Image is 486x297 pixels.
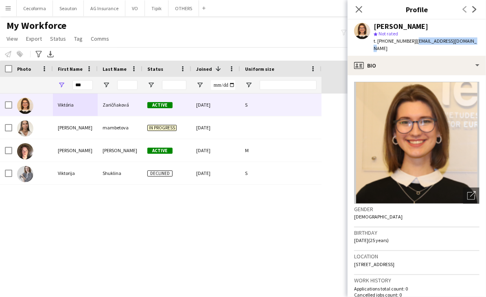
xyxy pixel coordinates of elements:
[147,148,173,154] span: Active
[71,33,86,44] a: Tag
[191,139,240,162] div: [DATE]
[17,0,53,16] button: Cecoforma
[354,205,479,213] h3: Gender
[34,49,44,59] app-action-btn: Advanced filters
[245,81,252,89] button: Open Filter Menu
[196,81,204,89] button: Open Filter Menu
[17,66,31,72] span: Photo
[354,214,403,220] span: [DEMOGRAPHIC_DATA]
[3,33,21,44] a: View
[245,147,249,153] span: M
[53,0,84,16] button: Seauton
[162,80,186,90] input: Status Filter Input
[191,94,240,116] div: [DATE]
[74,35,83,42] span: Tag
[354,261,394,267] span: [STREET_ADDRESS]
[463,188,479,204] div: Open photos pop-in
[47,33,69,44] a: Status
[374,38,477,51] span: | [EMAIL_ADDRESS][DOMAIN_NAME]
[191,162,240,184] div: [DATE]
[354,253,479,260] h3: Location
[169,0,199,16] button: OTHERS
[72,80,93,90] input: First Name Filter Input
[354,82,479,204] img: Crew avatar or photo
[17,143,33,159] img: Viktor Simonis
[117,80,138,90] input: Last Name Filter Input
[91,35,109,42] span: Comms
[58,81,65,89] button: Open Filter Menu
[7,35,18,42] span: View
[53,94,98,116] div: Viktória
[147,102,173,108] span: Active
[7,20,66,32] span: My Workforce
[17,120,33,137] img: Viktoria mambetova
[46,49,55,59] app-action-btn: Export XLSX
[145,0,169,16] button: Tipik
[354,229,479,236] h3: Birthday
[50,35,66,42] span: Status
[17,166,33,182] img: Viktorija Shuklina
[348,56,486,75] div: Bio
[26,35,42,42] span: Export
[147,81,155,89] button: Open Filter Menu
[23,33,45,44] a: Export
[260,80,317,90] input: Uniform size Filter Input
[88,33,112,44] a: Comms
[58,66,83,72] span: First Name
[191,116,240,139] div: [DATE]
[245,66,274,72] span: Uniform size
[374,23,428,30] div: [PERSON_NAME]
[245,170,247,176] span: S
[211,80,235,90] input: Joined Filter Input
[103,66,127,72] span: Last Name
[354,286,479,292] p: Applications total count: 0
[98,162,142,184] div: Shuklina
[53,162,98,184] div: Viktorija
[98,139,142,162] div: [PERSON_NAME]
[84,0,125,16] button: AG Insurance
[374,38,416,44] span: t. [PHONE_NUMBER]
[53,139,98,162] div: [PERSON_NAME]
[98,94,142,116] div: Zaričňaková
[147,66,163,72] span: Status
[53,116,98,139] div: [PERSON_NAME]
[98,116,142,139] div: mambetova
[103,81,110,89] button: Open Filter Menu
[245,102,247,108] span: S
[125,0,145,16] button: VO
[354,277,479,284] h3: Work history
[196,66,212,72] span: Joined
[379,31,398,37] span: Not rated
[354,237,389,243] span: [DATE] (25 years)
[348,4,486,15] h3: Profile
[17,98,33,114] img: Viktória Zaričňaková
[147,170,173,177] span: Declined
[147,125,177,131] span: In progress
